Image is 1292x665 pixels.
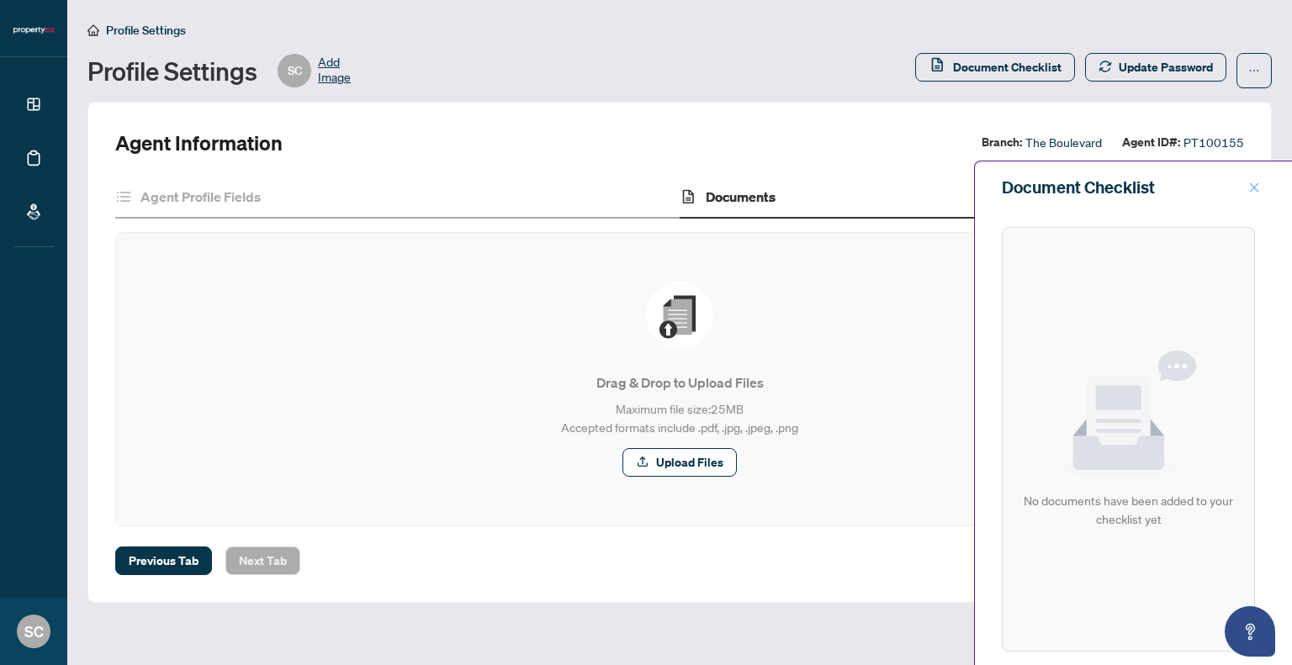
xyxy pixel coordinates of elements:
[953,54,1062,81] span: Document Checklist
[1122,133,1180,152] label: Agent ID#:
[1085,53,1226,82] button: Update Password
[87,54,351,87] div: Profile Settings
[288,61,302,80] span: SC
[140,187,261,207] h4: Agent Profile Fields
[706,187,776,207] h4: Documents
[115,129,283,156] h2: Agent Information
[225,546,300,575] button: Next Tab
[87,24,99,36] span: home
[115,546,212,575] button: Previous Tab
[622,448,737,477] button: Upload Files
[150,372,1210,393] p: Drag & Drop to Upload Files
[915,53,1075,82] button: Document Checklist
[150,399,1210,436] p: Maximum file size: 25 MB Accepted formats include .pdf, .jpg, .jpeg, .png
[13,25,54,35] img: logo
[982,133,1022,152] label: Branch:
[1062,351,1196,478] img: Null State Icon
[656,449,723,476] span: Upload Files
[1248,182,1260,193] span: close
[1119,54,1213,81] span: Update Password
[129,547,199,574] span: Previous Tab
[1225,606,1275,657] button: Open asap
[1025,133,1102,152] span: The Boulevard
[318,54,351,87] span: Add Image
[24,620,44,643] span: SC
[1248,65,1260,77] span: ellipsis
[1016,492,1241,529] div: No documents have been added to your checklist yet
[1002,175,1243,200] div: Document Checklist
[136,253,1223,505] span: File UploadDrag & Drop to Upload FilesMaximum file size:25MBAccepted formats include .pdf, .jpg, ...
[106,23,186,38] span: Profile Settings
[1183,133,1244,152] span: PT100155
[646,282,713,349] img: File Upload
